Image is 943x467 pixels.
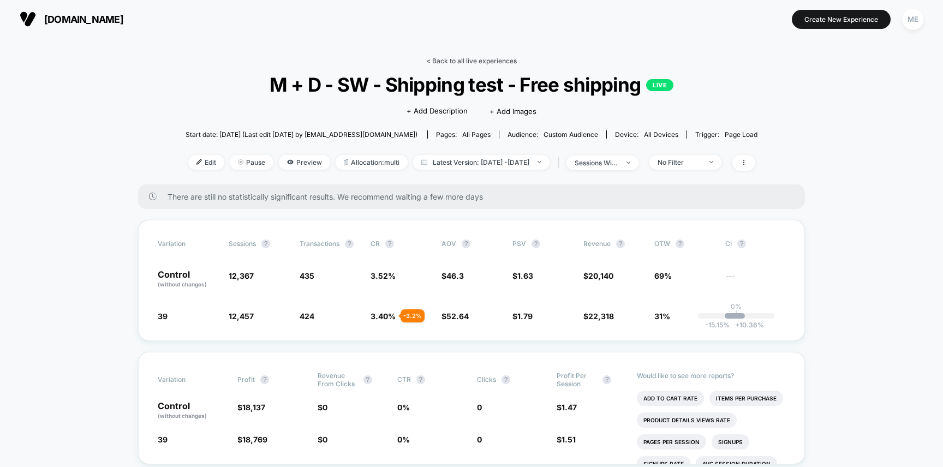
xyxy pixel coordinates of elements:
[401,309,425,322] div: - 3.2 %
[477,435,482,444] span: 0
[517,271,533,280] span: 1.63
[363,375,372,384] button: ?
[323,435,327,444] span: 0
[490,107,536,116] span: + Add Images
[725,240,785,248] span: CI
[646,79,673,91] p: LIVE
[261,240,270,248] button: ?
[730,321,764,329] span: 10.36 %
[196,159,202,165] img: edit
[637,434,706,450] li: Pages Per Session
[426,57,517,65] a: < Back to all live experiences
[318,372,358,388] span: Revenue From Clicks
[416,375,425,384] button: ?
[512,312,533,321] span: $
[602,375,611,384] button: ?
[583,312,614,321] span: $
[16,10,127,28] button: [DOMAIN_NAME]
[583,240,611,248] span: Revenue
[385,240,394,248] button: ?
[695,130,757,139] div: Trigger:
[792,10,891,29] button: Create New Experience
[441,240,456,248] span: AOV
[583,271,613,280] span: $
[345,240,354,248] button: ?
[242,435,267,444] span: 18,769
[188,155,224,170] span: Edit
[725,273,785,289] span: ---
[557,372,597,388] span: Profit Per Session
[336,155,408,170] span: Allocation: multi
[344,159,348,165] img: rebalance
[318,403,327,412] span: $
[446,312,469,321] span: 52.64
[588,271,613,280] span: 20,140
[512,271,533,280] span: $
[413,155,550,170] span: Latest Version: [DATE] - [DATE]
[737,240,746,248] button: ?
[421,159,427,165] img: calendar
[186,130,417,139] span: Start date: [DATE] (Last edit [DATE] by [EMAIL_ADDRESS][DOMAIN_NAME])
[237,375,255,384] span: Profit
[555,155,566,171] span: |
[575,159,618,167] div: sessions with impression
[242,403,265,412] span: 18,137
[477,375,496,384] span: Clicks
[902,9,923,30] div: ME
[557,403,577,412] span: $
[158,402,226,420] p: Control
[512,240,526,248] span: PSV
[230,155,273,170] span: Pause
[637,372,786,380] p: Would like to see more reports?
[637,412,737,428] li: Product Details Views Rate
[407,106,468,117] span: + Add Description
[644,130,678,139] span: all devices
[517,312,533,321] span: 1.79
[441,271,464,280] span: $
[712,434,749,450] li: Signups
[562,403,577,412] span: 1.47
[654,271,672,280] span: 69%
[436,130,491,139] div: Pages:
[158,312,168,321] span: 39
[616,240,625,248] button: ?
[709,391,783,406] li: Items Per Purchase
[654,240,714,248] span: OTW
[725,130,757,139] span: Page Load
[735,310,737,319] p: |
[557,435,576,444] span: $
[237,403,265,412] span: $
[626,161,630,164] img: end
[606,130,687,139] span: Device:
[371,271,396,280] span: 3.52 %
[238,159,243,165] img: end
[158,372,218,388] span: Variation
[588,312,614,321] span: 22,318
[731,302,742,310] p: 0%
[705,321,730,329] span: -15.15 %
[709,161,713,163] img: end
[300,312,314,321] span: 424
[562,435,576,444] span: 1.51
[441,312,469,321] span: $
[229,240,256,248] span: Sessions
[371,240,380,248] span: CR
[237,435,267,444] span: $
[214,73,729,96] span: M + D - SW - Shipping test - Free shipping
[44,14,123,25] span: [DOMAIN_NAME]
[260,375,269,384] button: ?
[323,403,327,412] span: 0
[658,158,701,166] div: No Filter
[397,435,410,444] span: 0 %
[477,403,482,412] span: 0
[544,130,598,139] span: Custom Audience
[300,240,339,248] span: Transactions
[508,130,598,139] div: Audience:
[318,435,327,444] span: $
[532,240,540,248] button: ?
[229,271,254,280] span: 12,367
[462,130,491,139] span: all pages
[462,240,470,248] button: ?
[397,403,410,412] span: 0 %
[502,375,510,384] button: ?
